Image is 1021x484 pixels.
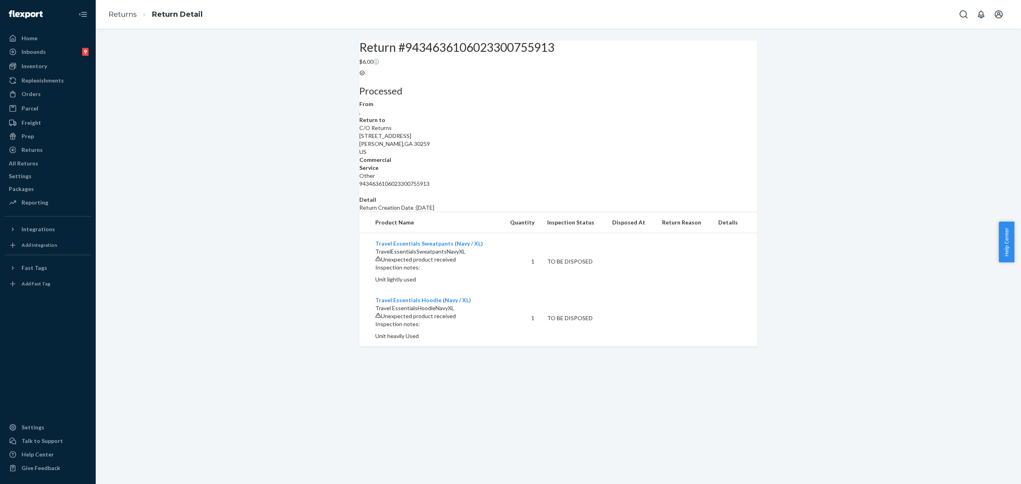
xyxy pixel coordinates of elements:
[359,86,757,96] h3: Processed
[359,140,757,148] p: [PERSON_NAME] , GA 30259
[5,74,91,87] a: Replenishments
[82,48,89,56] div: 9
[999,222,1014,262] button: Help Center
[956,6,972,22] button: Open Search Box
[5,462,91,474] button: Give Feedback
[22,199,48,207] div: Reporting
[375,240,483,247] a: Travel Essentials Sweatpants (Navy / XL)
[9,10,43,18] img: Flexport logo
[22,146,43,154] div: Returns
[359,41,757,54] h2: Return #9434636106023300755913
[991,6,1007,22] button: Open account menu
[9,185,34,193] div: Packages
[5,262,91,274] button: Fast Tags
[22,119,41,127] div: Freight
[359,116,757,124] dt: Return to
[375,304,494,312] p: Travel EssentialsHoodieNavyXL
[359,196,757,204] dt: Detail
[5,157,91,170] a: All Returns
[501,290,541,346] td: 1
[359,132,757,140] p: [STREET_ADDRESS]
[75,6,91,22] button: Close Navigation
[5,32,91,45] a: Home
[22,423,44,431] div: Settings
[541,212,606,233] th: Inspection Status
[359,108,361,115] span: ,
[22,104,38,112] div: Parcel
[102,3,209,26] ol: breadcrumbs
[5,144,91,156] a: Returns
[501,212,541,233] th: Quantity
[9,172,32,180] div: Settings
[5,448,91,461] a: Help Center
[359,58,757,66] p: $6.00
[22,280,50,287] div: Add Fast Tag
[359,212,501,233] th: Product Name
[375,320,494,328] p: Inspection notes:
[5,45,91,58] a: Inbounds9
[5,102,91,115] a: Parcel
[22,242,57,248] div: Add Integration
[22,464,60,472] div: Give Feedback
[712,212,757,233] th: Details
[606,212,656,233] th: Disposed At
[359,156,391,163] strong: Commercial
[22,451,54,458] div: Help Center
[22,34,37,42] div: Home
[5,435,91,447] a: Talk to Support
[108,10,137,19] a: Returns
[375,264,494,272] p: Inspection notes:
[375,297,471,303] a: Travel Essentials Hoodie (Navy / XL)
[359,164,757,172] dt: Service
[22,90,41,98] div: Orders
[22,132,34,140] div: Prep
[5,170,91,183] a: Settings
[973,6,989,22] button: Open notifications
[359,124,757,132] p: C/O Returns
[359,172,375,179] span: Other
[5,183,91,195] a: Packages
[5,223,91,236] button: Integrations
[656,212,712,233] th: Return Reason
[547,314,599,322] div: TO BE DISPOSED
[5,239,91,252] a: Add Integration
[22,48,46,56] div: Inbounds
[5,88,91,100] a: Orders
[152,10,203,19] a: Return Detail
[359,180,757,188] div: 9434636106023300755913
[381,256,456,263] span: Unexpected product received
[5,116,91,129] a: Freight
[5,60,91,73] a: Inventory
[22,62,47,70] div: Inventory
[375,275,494,283] p: Unit lightly used
[22,264,47,272] div: Fast Tags
[359,100,757,108] dt: From
[22,437,63,445] div: Talk to Support
[5,196,91,209] a: Reporting
[22,225,55,233] div: Integrations
[501,233,541,290] td: 1
[5,421,91,434] a: Settings
[375,332,494,340] p: Unit heavily Used
[22,77,64,85] div: Replenishments
[375,248,494,256] p: TravelEssentialsSweatpantsNavyXL
[5,130,91,143] a: Prep
[359,204,757,212] p: Return Creation Date : [DATE]
[359,148,757,156] p: US
[381,313,456,319] span: Unexpected product received
[547,258,599,266] div: TO BE DISPOSED
[5,277,91,290] a: Add Fast Tag
[9,159,38,167] div: All Returns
